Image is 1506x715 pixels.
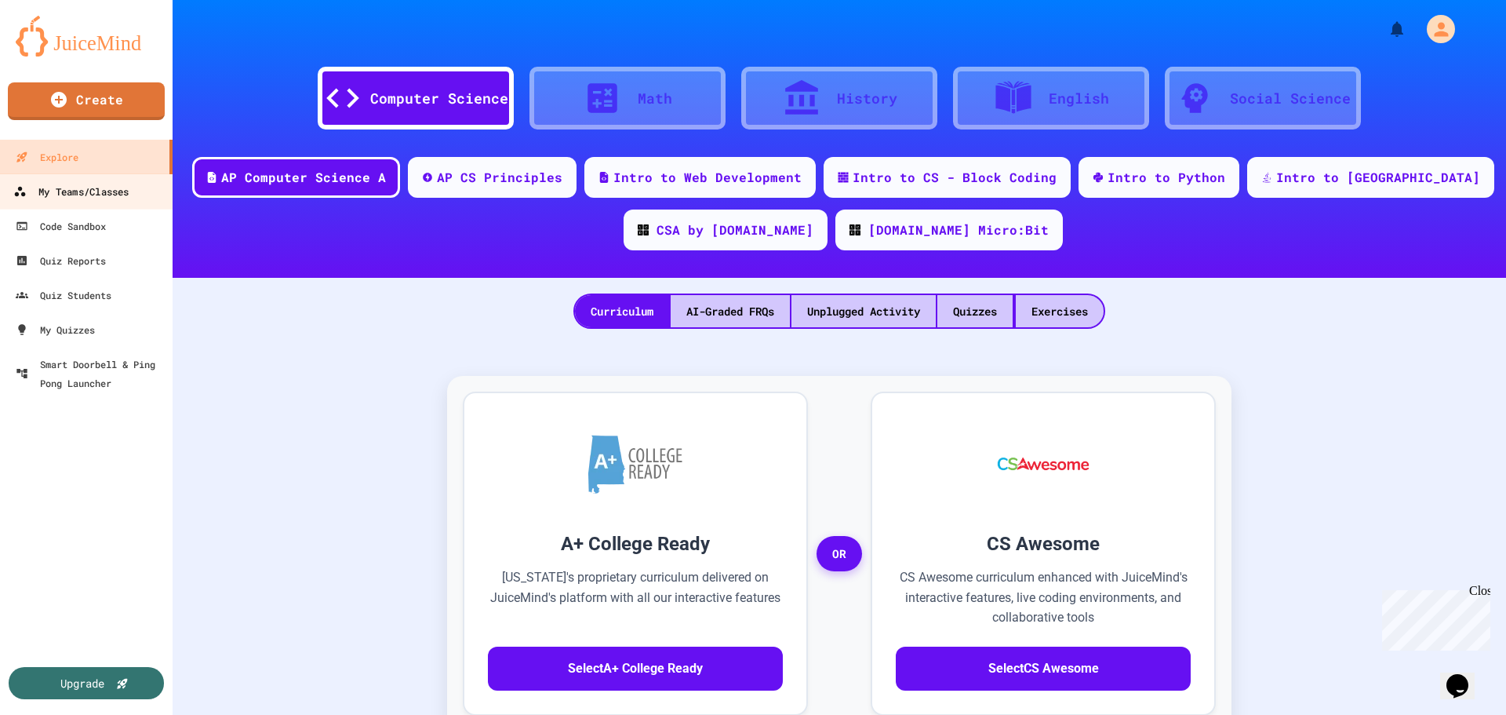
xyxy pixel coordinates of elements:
div: Math [638,88,672,109]
img: CODE_logo_RGB.png [849,224,860,235]
div: Code Sandbox [16,217,106,235]
div: Quiz Students [16,286,111,305]
div: Smart Doorbell & Ping Pong Launcher [16,355,166,392]
img: A+ College Ready [588,435,682,494]
div: CSA by [DOMAIN_NAME] [657,221,813,239]
div: English [1049,88,1109,109]
div: Intro to CS - Block Coding [853,168,1057,187]
div: My Account [1410,11,1459,47]
div: Exercises [1016,295,1104,327]
p: [US_STATE]'s proprietary curriculum delivered on JuiceMind's platform with all our interactive fe... [488,567,783,628]
div: My Quizzes [16,320,95,339]
span: OR [817,536,862,572]
div: Quizzes [937,295,1013,327]
div: My Notifications [1359,16,1410,42]
div: Intro to Python [1108,168,1225,187]
div: [DOMAIN_NAME] Micro:Bit [868,221,1049,239]
iframe: chat widget [1376,584,1490,651]
div: Curriculum [575,295,669,327]
div: Intro to [GEOGRAPHIC_DATA] [1276,168,1480,187]
div: Chat with us now!Close [6,6,108,100]
img: CODE_logo_RGB.png [638,224,649,235]
div: My Teams/Classes [13,182,129,202]
button: SelectA+ College Ready [488,647,783,691]
p: CS Awesome curriculum enhanced with JuiceMind's interactive features, live coding environments, a... [896,567,1191,628]
img: CS Awesome [982,417,1105,511]
div: AP CS Principles [437,168,562,187]
div: Computer Science [370,88,508,109]
img: logo-orange.svg [16,16,157,57]
button: SelectCS Awesome [896,647,1191,691]
div: Upgrade [60,675,104,691]
div: Intro to Web Development [613,168,802,187]
h3: CS Awesome [896,530,1191,558]
div: Unplugged Activity [791,295,936,327]
div: Social Science [1230,88,1351,109]
div: Explore [16,148,78,166]
div: AI-Graded FRQs [671,295,790,327]
iframe: chat widget [1440,652,1490,699]
div: History [837,88,897,109]
h3: A+ College Ready [488,530,783,558]
div: AP Computer Science A [221,168,386,187]
div: Quiz Reports [16,251,106,270]
a: Create [8,82,165,120]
